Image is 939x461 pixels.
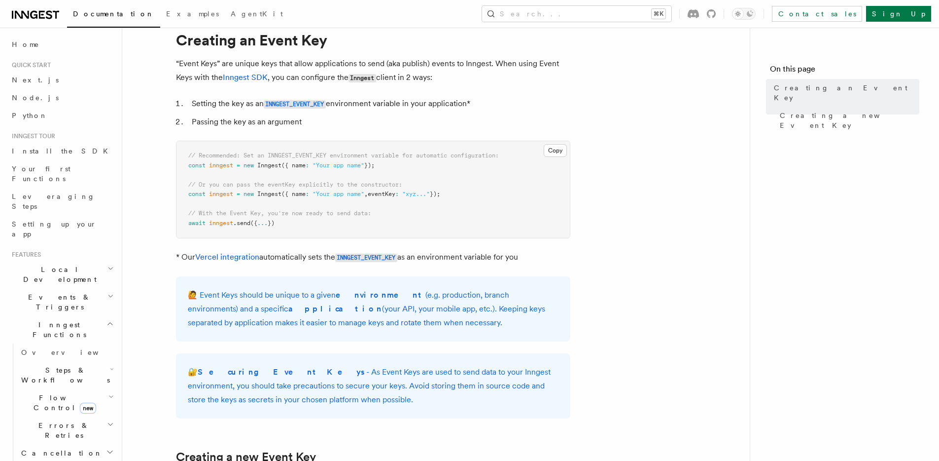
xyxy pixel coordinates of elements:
span: : [306,191,309,197]
span: "Your app name" [313,162,364,169]
button: Flow Controlnew [17,389,116,417]
p: 🔐 - As Event Keys are used to send data to your Inngest environment, you should take precautions ... [188,365,558,407]
p: * Our automatically sets the as an environment variable for you [176,250,570,265]
span: const [188,162,206,169]
span: Examples [166,10,219,18]
h1: Creating an Event Key [176,31,570,49]
span: Flow Control [17,393,108,413]
span: AgentKit [231,10,283,18]
span: inngest [209,191,233,197]
a: Overview [17,344,116,361]
span: Creating an Event Key [774,83,919,103]
code: INNGEST_EVENT_KEY [264,100,326,109]
a: INNGEST_EVENT_KEY [264,99,326,108]
span: "xyz..." [402,191,430,197]
a: Setting up your app [8,215,116,243]
span: Python [12,112,48,119]
span: Your first Functions [12,165,70,183]
span: Quick start [8,61,51,69]
button: Search...⌘K [482,6,671,22]
button: Steps & Workflows [17,361,116,389]
strong: application [288,304,382,313]
a: Inngest SDK [223,73,268,82]
a: Your first Functions [8,160,116,188]
p: 🙋 Event Keys should be unique to a given (e.g. production, branch environments) and a specific (y... [188,288,558,330]
button: Copy [544,144,567,157]
a: AgentKit [225,3,289,27]
li: Setting the key as an environment variable in your application* [189,97,570,111]
strong: environment [336,290,425,300]
span: Inngest Functions [8,320,106,340]
a: Creating a new Event Key [776,107,919,134]
a: Python [8,107,116,124]
span: }); [430,191,440,197]
p: “Event Keys” are unique keys that allow applications to send (aka publish) events to Inngest. Whe... [176,57,570,85]
a: Contact sales [772,6,862,22]
span: Setting up your app [12,220,97,238]
a: Node.js [8,89,116,107]
span: Install the SDK [12,147,114,155]
span: ({ name [281,162,306,169]
span: }); [364,162,375,169]
span: Documentation [73,10,154,18]
span: .send [233,220,250,227]
a: Vercel integration [195,252,259,262]
a: Creating an Event Key [770,79,919,107]
a: Install the SDK [8,142,116,160]
a: Examples [160,3,225,27]
span: Overview [21,348,123,356]
span: Next.js [12,76,59,84]
span: new [80,403,96,414]
span: Features [8,251,41,259]
span: const [188,191,206,197]
span: Home [12,39,39,49]
span: Creating a new Event Key [780,111,919,130]
button: Toggle dark mode [732,8,756,20]
a: Sign Up [866,6,931,22]
span: // With the Event Key, you're now ready to send data: [188,210,371,217]
span: eventKey [368,191,395,197]
kbd: ⌘K [652,9,665,19]
a: INNGEST_EVENT_KEY [335,252,397,262]
span: Cancellation [17,448,103,458]
span: ({ name [281,191,306,197]
code: INNGEST_EVENT_KEY [335,254,397,262]
span: Local Development [8,265,107,284]
span: new [243,191,254,197]
strong: Securing Event Keys [198,367,366,377]
span: await [188,220,206,227]
span: : [395,191,399,197]
span: // Recommended: Set an INNGEST_EVENT_KEY environment variable for automatic configuration: [188,152,499,159]
span: = [237,162,240,169]
a: Leveraging Steps [8,188,116,215]
button: Errors & Retries [17,417,116,444]
a: Home [8,36,116,53]
span: inngest [209,220,233,227]
span: Steps & Workflows [17,365,110,385]
a: Documentation [67,3,160,28]
span: Inngest tour [8,132,55,140]
button: Events & Triggers [8,288,116,316]
span: Events & Triggers [8,292,107,312]
span: inngest [209,162,233,169]
span: , [364,191,368,197]
code: Inngest [348,74,376,82]
span: Inngest [257,191,281,197]
span: new [243,162,254,169]
span: "Your app name" [313,191,364,197]
span: ... [257,220,268,227]
h4: On this page [770,63,919,79]
a: Next.js [8,71,116,89]
li: Passing the key as an argument [189,115,570,129]
span: : [306,162,309,169]
span: // Or you can pass the eventKey explicitly to the constructor: [188,181,402,188]
span: Node.js [12,94,59,102]
button: Local Development [8,261,116,288]
span: }) [268,220,275,227]
span: Errors & Retries [17,421,107,440]
button: Inngest Functions [8,316,116,344]
span: ({ [250,220,257,227]
span: Leveraging Steps [12,192,95,210]
span: = [237,191,240,197]
span: Inngest [257,162,281,169]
